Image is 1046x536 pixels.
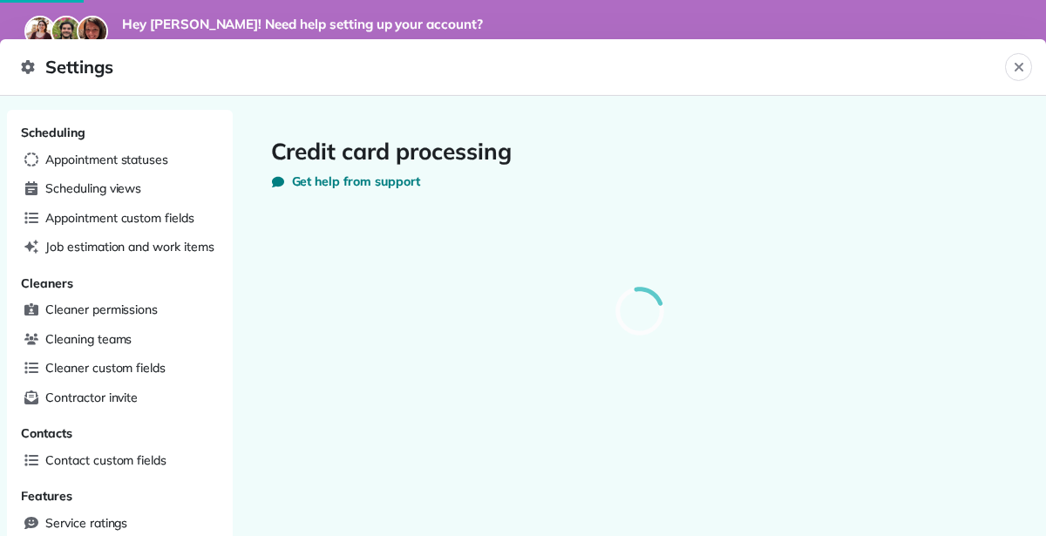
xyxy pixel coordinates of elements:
[21,275,73,290] span: Cleaners
[45,329,132,347] span: Cleaning teams
[45,180,141,197] span: Scheduling views
[17,234,222,261] a: Job estimation and work items
[271,138,1009,166] h1: Credit card processing
[21,53,1005,81] span: Settings
[17,356,222,382] a: Cleaner custom fields
[17,297,222,323] a: Cleaner permissions
[21,425,72,441] span: Contacts
[45,150,168,167] span: Appointment statuses
[17,176,222,202] a: Scheduling views
[45,301,158,318] span: Cleaner permissions
[17,447,222,473] a: Contact custom fields
[292,173,420,190] span: Get help from support
[45,513,127,531] span: Service ratings
[45,208,194,226] span: Appointment custom fields
[21,125,85,140] span: Scheduling
[45,359,166,377] span: Cleaner custom fields
[21,488,72,504] span: Features
[1005,53,1032,81] button: Close
[45,388,138,405] span: Contractor invite
[271,173,420,190] button: Get help from support
[17,384,222,410] a: Contractor invite
[17,205,222,230] a: Appointment custom fields
[45,451,166,468] span: Contact custom fields
[17,326,222,352] a: Cleaning teams
[17,510,222,536] a: Service ratings
[45,238,214,255] span: Job estimation and work items
[17,146,222,173] a: Appointment statuses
